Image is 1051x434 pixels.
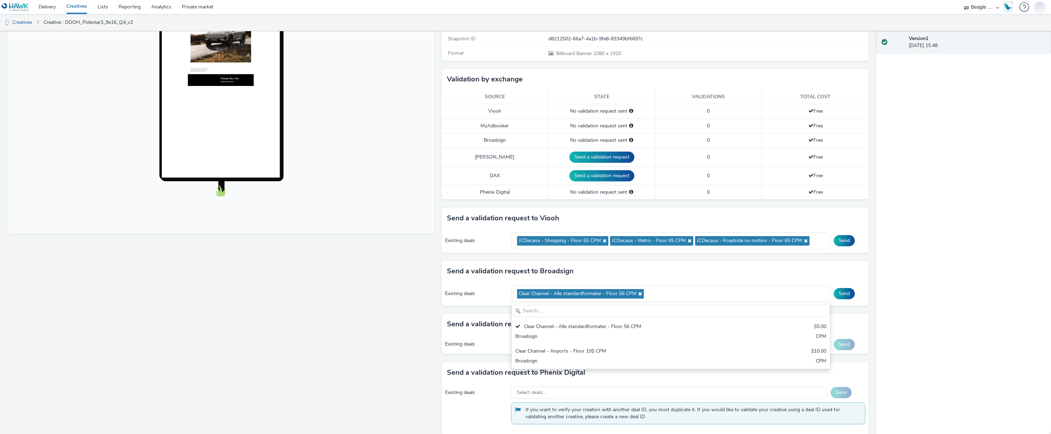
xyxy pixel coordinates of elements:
[762,90,869,104] th: Total cost
[442,119,548,133] td: MyAdbooker
[447,319,582,329] h3: Send a validation request to MyAdbooker
[447,367,585,378] h3: Send a validation request to Phenix Digital
[808,189,823,195] span: Free
[808,172,823,179] span: Free
[808,108,823,114] span: Free
[612,238,686,244] span: JCDecaux - Metro - Floor 65 CPM
[448,35,475,42] span: Snapshot ID
[519,238,601,244] span: JCDecaux - Shopping - Floor 65 CPM
[834,339,855,350] button: Send
[707,172,710,179] span: 0
[181,22,247,140] img: Advertisement preview
[515,323,721,331] div: Clear Channel - Alle standardformater - Floor 56 CPM
[515,358,721,366] div: Broadsign
[556,50,593,57] span: Billboard Banner
[569,170,634,181] button: Send a validation request
[512,305,830,317] input: Search......
[808,154,823,160] span: Free
[569,152,634,163] button: Send a validation request
[909,35,928,42] strong: Version 1
[442,185,548,199] td: Phenix Digital
[629,108,633,115] div: Please select a deal below and click on Send to send a validation request to Viooh.
[1035,0,1045,13] img: Jonas Bruzga
[515,348,721,356] div: Clear Channel - Airports - Floor 10$ CPM
[707,108,710,114] span: 0
[447,74,523,85] h3: Validation by exchange
[814,323,826,331] div: $5.00
[552,189,651,196] div: No validation request sent
[515,333,721,341] div: Broadsign
[707,137,710,143] span: 0
[834,235,855,246] button: Send
[629,122,633,129] div: Please select a deal below and click on Send to send a validation request to MyAdbooker.
[629,137,633,144] div: Please select a deal below and click on Send to send a validation request to Broadsign.
[629,189,633,196] div: Please select a deal below and click on Send to send a validation request to Phenix Digital.
[552,122,651,129] div: No validation request sent
[442,148,548,166] td: [PERSON_NAME]
[445,341,508,348] div: Existing deals
[555,50,621,57] span: 1080 x 1920
[2,3,29,12] img: undefined Logo
[707,154,710,160] span: 0
[697,238,802,244] span: JCDecaux - Roadside no motion - Floor 65 CPM
[808,122,823,129] span: Free
[707,122,710,129] span: 0
[707,189,710,195] span: 0
[442,133,548,148] td: Broadsign
[808,137,823,143] span: Free
[816,333,826,341] div: CPM
[4,19,11,26] img: dooh
[1003,1,1016,13] a: Hawk Academy
[517,390,546,396] span: Select deals...
[552,137,651,144] div: No validation request sent
[447,266,574,276] h3: Send a validation request to Broadsign
[442,90,548,104] th: Source
[909,35,1045,49] div: [DATE] 15:48
[40,14,137,31] a: Creative : DOOH_Polestar3_9x16_Q4_v2
[655,90,762,104] th: Validations
[552,108,651,115] div: No validation request sent
[831,387,852,398] button: Send
[445,389,508,396] div: Existing deals
[442,104,548,119] td: Viooh
[548,35,868,42] div: d8212502-66a7-4a1b-9fe8-83349bf6697c
[816,358,826,366] div: CPM
[447,213,559,223] h3: Send a validation request to Viooh
[445,290,508,297] div: Existing deals
[448,50,464,56] span: Format
[442,166,548,185] td: DAX
[548,90,655,104] th: State
[445,237,508,244] div: Existing deals
[1003,1,1013,13] img: Hawk Academy
[811,348,826,356] div: $10.00
[519,291,636,297] span: Clear Channel - Alle standardformater - Floor 56 CPM
[834,288,855,299] button: Send
[525,406,858,421] span: If you want to verify your creation with another deal ID, you must duplicate it. If you would lik...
